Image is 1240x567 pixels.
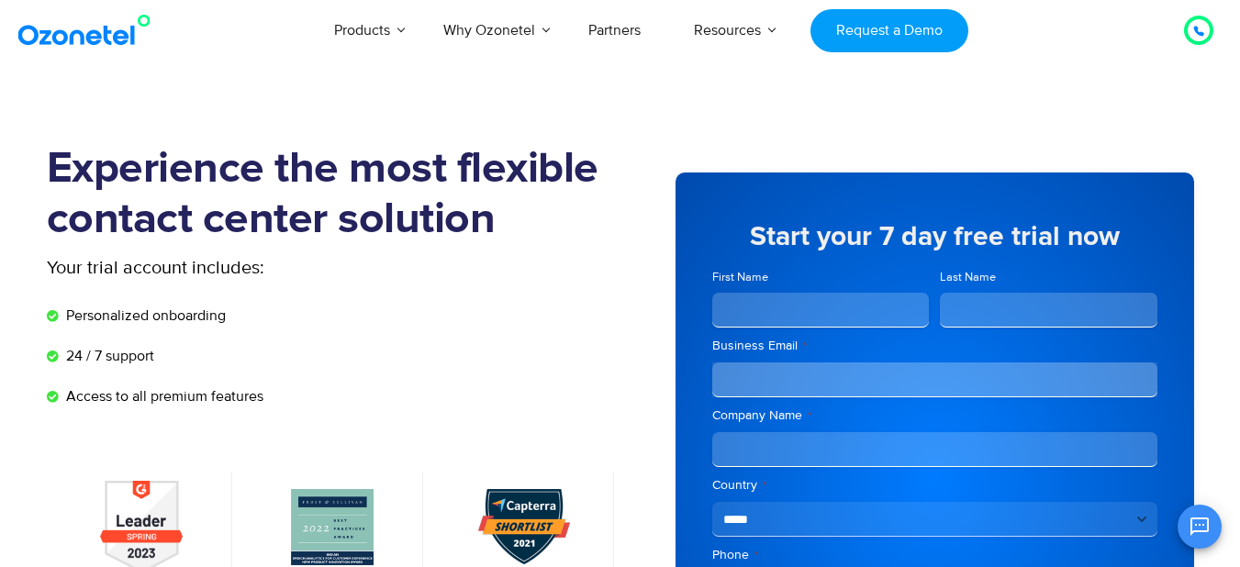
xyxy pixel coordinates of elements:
h5: Start your 7 day free trial now [712,223,1157,250]
label: Company Name [712,406,1157,425]
label: Country [712,476,1157,495]
a: Request a Demo [810,9,967,52]
p: Your trial account includes: [47,254,483,282]
button: Open chat [1178,505,1222,549]
span: 24 / 7 support [61,345,154,367]
label: Business Email [712,337,1157,355]
label: Phone [712,546,1157,564]
label: First Name [712,269,930,286]
label: Last Name [940,269,1157,286]
span: Personalized onboarding [61,305,226,327]
h1: Experience the most flexible contact center solution [47,144,620,245]
span: Access to all premium features [61,385,263,407]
